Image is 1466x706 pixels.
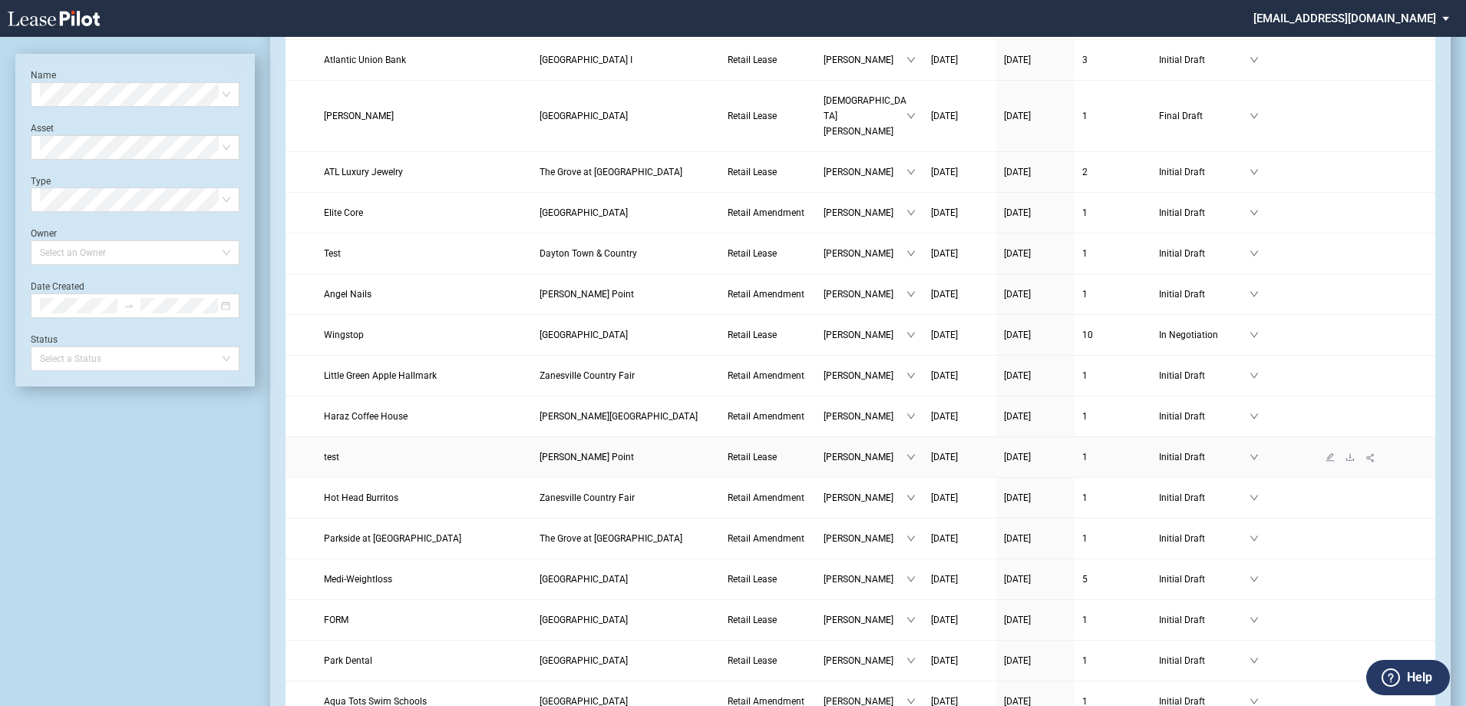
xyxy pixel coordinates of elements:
[1159,108,1250,124] span: Final Draft
[1250,208,1259,217] span: down
[540,612,712,628] a: [GEOGRAPHIC_DATA]
[1159,612,1250,628] span: Initial Draft
[728,368,808,383] a: Retail Amendment
[728,108,808,124] a: Retail Lease
[1004,287,1067,302] a: [DATE]
[1159,327,1250,343] span: In Negotiation
[1250,249,1259,258] span: down
[931,411,958,422] span: [DATE]
[728,327,808,343] a: Retail Lease
[1004,368,1067,383] a: [DATE]
[1004,449,1067,465] a: [DATE]
[1082,289,1088,300] span: 1
[1004,248,1031,259] span: [DATE]
[324,612,524,628] a: FORM
[824,368,906,383] span: [PERSON_NAME]
[1082,55,1088,65] span: 3
[1004,205,1067,220] a: [DATE]
[931,205,989,220] a: [DATE]
[931,327,989,343] a: [DATE]
[1345,452,1355,462] span: download
[824,205,906,220] span: [PERSON_NAME]
[540,490,712,505] a: Zanesville Country Fair
[540,289,634,300] span: Hanes Point
[824,612,906,628] span: [PERSON_NAME]
[540,327,712,343] a: [GEOGRAPHIC_DATA]
[906,330,916,340] span: down
[728,452,777,462] span: Retail Lease
[1082,52,1144,68] a: 3
[540,368,712,383] a: Zanesville Country Fair
[1082,330,1093,340] span: 10
[324,572,524,587] a: Medi-Weightloss
[1082,449,1144,465] a: 1
[540,207,628,218] span: Park West Village III
[324,409,524,424] a: Haraz Coffee House
[1082,327,1144,343] a: 10
[728,572,808,587] a: Retail Lease
[1082,205,1144,220] a: 1
[728,287,808,302] a: Retail Amendment
[824,246,906,261] span: [PERSON_NAME]
[931,370,958,381] span: [DATE]
[1004,167,1031,177] span: [DATE]
[906,412,916,421] span: down
[1004,246,1067,261] a: [DATE]
[1159,52,1250,68] span: Initial Draft
[1004,490,1067,505] a: [DATE]
[1159,490,1250,505] span: Initial Draft
[324,452,339,462] span: test
[1082,167,1088,177] span: 2
[1366,660,1450,695] button: Help
[824,93,906,139] span: [DEMOGRAPHIC_DATA][PERSON_NAME]
[1250,656,1259,665] span: down
[324,490,524,505] a: Hot Head Burritos
[931,492,958,503] span: [DATE]
[728,370,804,381] span: Retail Amendment
[540,653,712,668] a: [GEOGRAPHIC_DATA]
[906,111,916,121] span: down
[824,327,906,343] span: [PERSON_NAME]
[324,615,348,625] span: FORM
[824,52,906,68] span: [PERSON_NAME]
[931,449,989,465] a: [DATE]
[324,327,524,343] a: Wingstop
[324,111,394,121] span: Eloise
[1159,368,1250,383] span: Initial Draft
[540,574,628,585] span: Stone Creek Village
[540,246,712,261] a: Dayton Town & Country
[906,575,916,584] span: down
[824,409,906,424] span: [PERSON_NAME]
[1004,55,1031,65] span: [DATE]
[1082,655,1088,666] span: 1
[324,531,524,546] a: Parkside at [GEOGRAPHIC_DATA]
[931,52,989,68] a: [DATE]
[1004,327,1067,343] a: [DATE]
[1082,452,1088,462] span: 1
[540,164,712,180] a: The Grove at [GEOGRAPHIC_DATA]
[1082,370,1088,381] span: 1
[324,370,437,381] span: Little Green Apple Hallmark
[728,574,777,585] span: Retail Lease
[906,493,916,502] span: down
[1082,164,1144,180] a: 2
[824,531,906,546] span: [PERSON_NAME]
[824,653,906,668] span: [PERSON_NAME]
[931,167,958,177] span: [DATE]
[1250,330,1259,340] span: down
[324,368,524,383] a: Little Green Apple Hallmark
[906,55,916,65] span: down
[931,409,989,424] a: [DATE]
[1082,108,1144,124] a: 1
[824,490,906,505] span: [PERSON_NAME]
[540,108,712,124] a: [GEOGRAPHIC_DATA]
[728,492,804,503] span: Retail Amendment
[1250,493,1259,502] span: down
[124,300,134,311] span: to
[1320,452,1340,462] a: edit
[540,449,712,465] a: [PERSON_NAME] Point
[728,248,777,259] span: Retail Lease
[324,205,524,220] a: Elite Core
[1082,207,1088,218] span: 1
[931,490,989,505] a: [DATE]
